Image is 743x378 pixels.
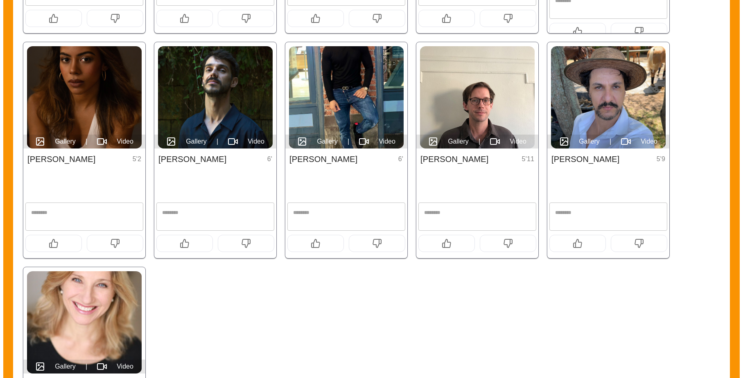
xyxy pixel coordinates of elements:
img: Jonathan Gonzalez [289,46,404,148]
span: Video [641,137,657,146]
p: 5 ' 11 [522,154,534,164]
img: Christina Pawl [27,271,142,373]
span: | [610,137,611,146]
p: 6 ' [398,154,403,164]
span: Video [117,137,133,146]
p: 5 ' 9 [657,154,665,164]
span: Gallery [186,137,207,146]
img: Matt Billington [420,46,535,148]
span: Gallery [55,362,76,371]
span: Video [379,137,395,146]
span: | [86,137,87,146]
span: | [348,137,349,146]
span: Gallery [55,137,76,146]
h6: [PERSON_NAME] [289,153,357,166]
p: 6 ' [267,154,272,164]
span: Gallery [448,137,469,146]
img: Manuel Linhares [158,46,273,148]
h6: [PERSON_NAME] [158,153,226,166]
span: | [86,362,87,371]
h6: [PERSON_NAME] [551,153,619,166]
h6: [PERSON_NAME] [420,153,488,166]
span: | [217,137,218,146]
h6: [PERSON_NAME] [27,153,95,166]
img: Rocky Perez [27,46,142,148]
p: 5 ' 2 [133,154,141,164]
img: Will Olivera [551,46,666,148]
span: | [479,137,480,146]
span: Gallery [579,137,600,146]
span: Video [248,137,264,146]
span: Gallery [317,137,338,146]
span: Video [117,362,133,371]
span: Video [510,137,526,146]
